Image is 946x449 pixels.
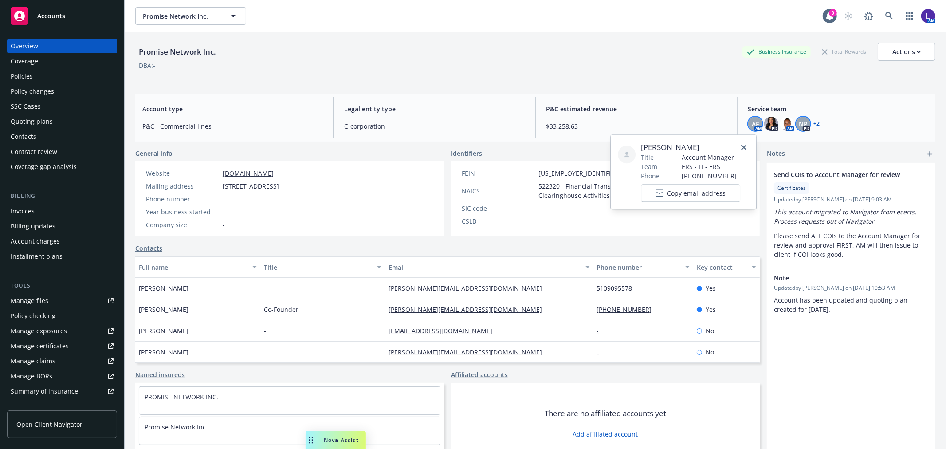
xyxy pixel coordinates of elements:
button: Promise Network Inc. [135,7,246,25]
div: Year business started [146,207,219,217]
div: Key contact [697,263,746,272]
div: Promise Network Inc. [135,46,220,58]
div: Drag to move [306,431,317,449]
span: - [223,220,225,229]
span: Updated by [PERSON_NAME] on [DATE] 9:03 AM [774,196,928,204]
div: Account charges [11,234,60,248]
span: Team [641,162,657,171]
div: Coverage gap analysis [11,160,77,174]
div: Business Insurance [742,46,811,57]
span: General info [135,149,173,158]
button: Copy email address [641,184,740,202]
a: [PERSON_NAME][EMAIL_ADDRESS][DOMAIN_NAME] [389,284,549,292]
a: [DOMAIN_NAME] [223,169,274,177]
div: Phone number [597,263,680,272]
div: Company size [146,220,219,229]
span: [PHONE_NUMBER] [682,171,740,181]
a: Named insureds [135,370,185,379]
span: AF [752,119,759,129]
div: SSC Cases [11,99,41,114]
span: - [264,284,266,293]
a: Manage certificates [7,339,117,353]
a: Manage exposures [7,324,117,338]
div: Coverage [11,54,38,68]
span: NP [799,119,808,129]
span: [STREET_ADDRESS] [223,181,279,191]
a: Promise Network Inc. [145,423,208,431]
a: Report a Bug [860,7,878,25]
div: Policy changes [11,84,54,98]
span: - [223,207,225,217]
span: Note [774,273,905,283]
div: Contract review [11,145,57,159]
span: Co-Founder [264,305,298,314]
div: Tools [7,281,117,290]
a: Overview [7,39,117,53]
a: Manage files [7,294,117,308]
div: 9 [829,9,837,17]
div: SIC code [462,204,535,213]
button: Email [385,256,593,278]
span: Accounts [37,12,65,20]
a: add [925,149,935,159]
a: [PHONE_NUMBER] [597,305,659,314]
a: Affiliated accounts [451,370,508,379]
img: photo [780,117,794,131]
span: P&C - Commercial lines [142,122,322,131]
a: Manage BORs [7,369,117,383]
a: Coverage [7,54,117,68]
div: CSLB [462,217,535,226]
span: - [538,204,541,213]
div: FEIN [462,169,535,178]
a: Policies [7,69,117,83]
span: [PERSON_NAME] [139,284,188,293]
a: - [597,327,606,335]
div: Manage exposures [11,324,67,338]
a: Contacts [7,130,117,144]
a: Contract review [7,145,117,159]
div: DBA: - [139,61,155,70]
div: Manage BORs [11,369,52,383]
div: NoteUpdatedby [PERSON_NAME] on [DATE] 10:53 AMAccount has been updated and quoting plan created f... [767,266,935,321]
span: Nova Assist [324,436,359,444]
a: Billing updates [7,219,117,233]
a: Coverage gap analysis [7,160,117,174]
span: [PERSON_NAME] [641,142,740,153]
span: No [706,347,714,357]
img: photo [921,9,935,23]
span: Title [641,153,654,162]
button: Actions [878,43,935,61]
div: NAICS [462,186,535,196]
a: - [597,348,606,356]
span: No [706,326,714,335]
div: Billing updates [11,219,55,233]
em: This account migrated to Navigator from ecerts. Process requests out of Navigator. [774,208,918,225]
a: Policy checking [7,309,117,323]
div: Manage certificates [11,339,69,353]
button: Title [260,256,385,278]
a: Accounts [7,4,117,28]
div: Website [146,169,219,178]
a: close [738,142,749,153]
button: Nova Assist [306,431,366,449]
a: Contacts [135,244,162,253]
a: Summary of insurance [7,384,117,398]
span: Notes [767,149,785,159]
a: Installment plans [7,249,117,264]
span: Yes [706,305,716,314]
span: C-corporation [344,122,524,131]
a: Policy changes [7,84,117,98]
span: [PERSON_NAME] [139,347,188,357]
a: Search [880,7,898,25]
span: There are no affiliated accounts yet [545,408,666,419]
span: - [538,217,541,226]
div: Invoices [11,204,35,218]
a: Invoices [7,204,117,218]
span: - [264,326,266,335]
div: Quoting plans [11,114,53,129]
div: Full name [139,263,247,272]
a: [PERSON_NAME][EMAIL_ADDRESS][DOMAIN_NAME] [389,348,549,356]
a: +2 [814,121,820,126]
p: Please send ALL COIs to the Account Manager for review and approval FIRST, AM will then issue to ... [774,231,928,259]
span: Copy email address [667,189,726,198]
